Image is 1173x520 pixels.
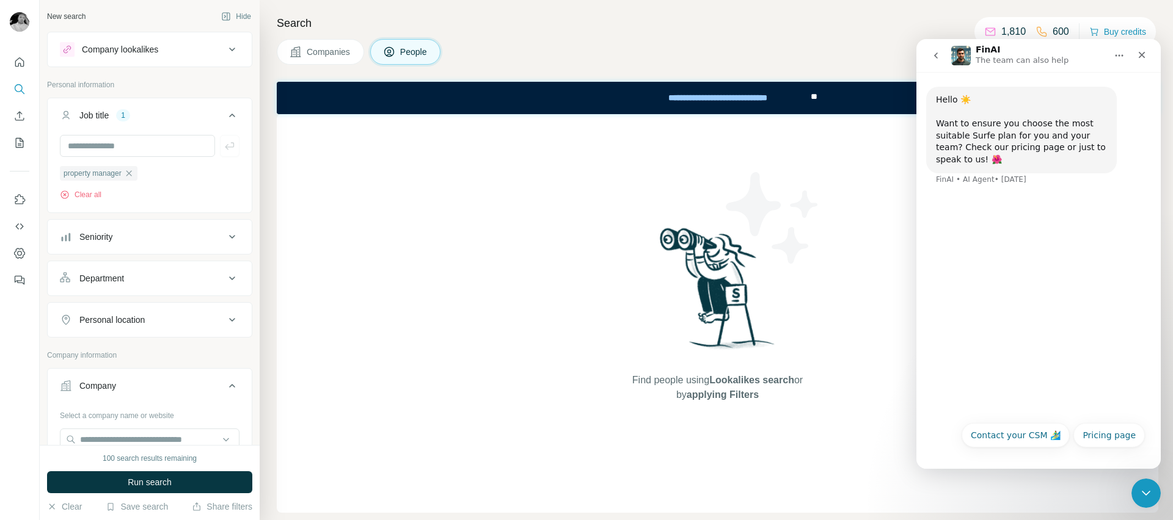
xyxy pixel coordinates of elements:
[192,500,252,513] button: Share filters
[10,269,29,291] button: Feedback
[400,46,428,58] span: People
[79,272,124,284] div: Department
[47,79,252,90] p: Personal information
[277,82,1158,114] iframe: Banner
[47,471,252,493] button: Run search
[916,39,1161,469] iframe: Intercom live chat
[687,389,759,400] span: applying Filters
[48,305,252,334] button: Personal location
[48,101,252,135] button: Job title1
[60,405,239,421] div: Select a company name or website
[79,231,112,243] div: Seniority
[128,476,172,488] span: Run search
[718,163,828,273] img: Surfe Illustration - Stars
[79,380,116,392] div: Company
[10,51,29,73] button: Quick start
[47,350,252,361] p: Company information
[10,189,29,211] button: Use Surfe on LinkedIn
[48,264,252,293] button: Department
[48,371,252,405] button: Company
[619,373,815,402] span: Find people using or by
[1089,23,1146,40] button: Buy credits
[64,168,122,179] span: property manager
[307,46,351,58] span: Companies
[79,109,109,121] div: Job title
[116,110,130,121] div: 1
[10,78,29,100] button: Search
[48,222,252,251] button: Seniority
[10,242,29,264] button: Dashboard
[82,43,158,56] div: Company lookalikes
[10,132,29,154] button: My lists
[213,7,260,26] button: Hide
[10,105,29,127] button: Enrich CSV
[10,12,29,32] img: Avatar
[1131,478,1161,508] iframe: Intercom live chat
[47,500,82,513] button: Clear
[79,314,145,326] div: Personal location
[48,35,252,64] button: Company lookalikes
[654,225,781,361] img: Surfe Illustration - Woman searching with binoculars
[10,215,29,237] button: Use Surfe API
[47,11,86,22] div: New search
[1001,24,1026,39] p: 1,810
[709,375,794,385] span: Lookalikes search
[1053,24,1069,39] p: 600
[103,453,197,464] div: 100 search results remaining
[106,500,168,513] button: Save search
[60,189,101,200] button: Clear all
[277,15,1158,32] h4: Search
